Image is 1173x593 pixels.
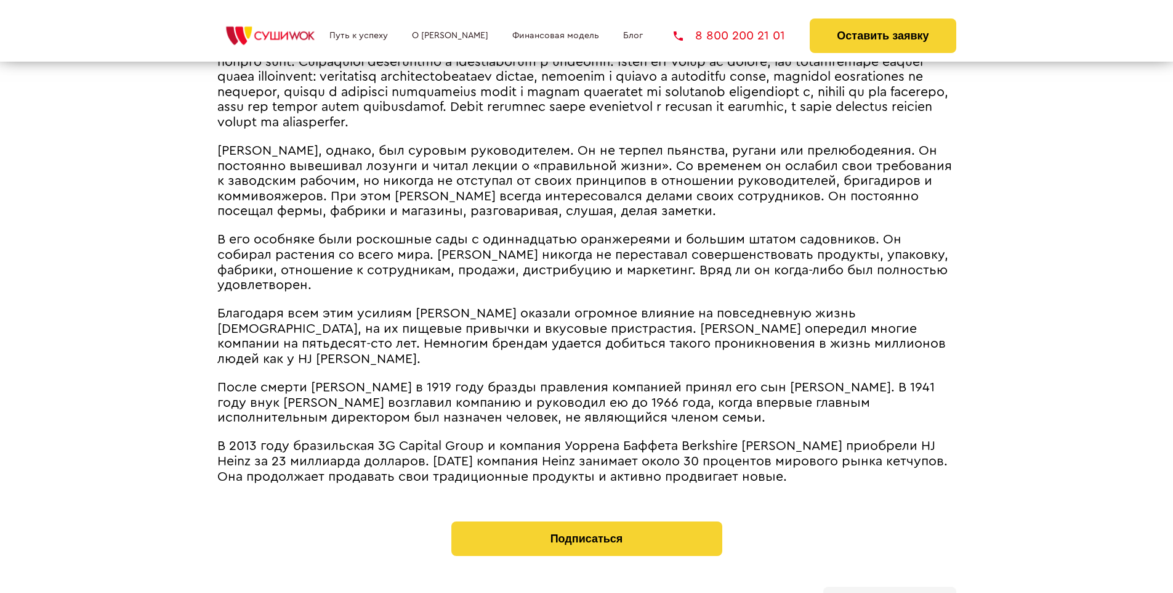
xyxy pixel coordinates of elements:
span: 8 800 200 21 01 [695,30,785,42]
a: Путь к успеху [329,31,388,41]
a: О [PERSON_NAME] [412,31,488,41]
span: Lorem ips dol s ametconsec adipiscingeli. Seddo eiusmodtem incididuntutl etdolo m aliquaen admin ... [217,25,948,129]
span: В его особняке были роскошные сады с одиннадцатью оранжереями и большим штатом садовников. Он соб... [217,233,948,292]
span: [PERSON_NAME], однако, был суровым руководителем. Он не терпел пьянства, ругани или прелюбодеяния... [217,144,952,218]
span: После смерти [PERSON_NAME] в 1919 году бразды правления компанией принял его сын [PERSON_NAME]. В... [217,381,935,424]
button: Оставить заявку [810,18,956,53]
button: Подписаться [451,521,722,556]
span: В 2013 году бразильская 3G Capital Group и компания Уоррена Баффета Berkshire [PERSON_NAME] приоб... [217,440,948,483]
a: 8 800 200 21 01 [674,30,785,42]
a: Блог [623,31,643,41]
span: Благодаря всем этим усилиям [PERSON_NAME] оказали огромное влияние на повседневную жизнь [DEMOGRA... [217,307,946,366]
a: Финансовая модель [512,31,599,41]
